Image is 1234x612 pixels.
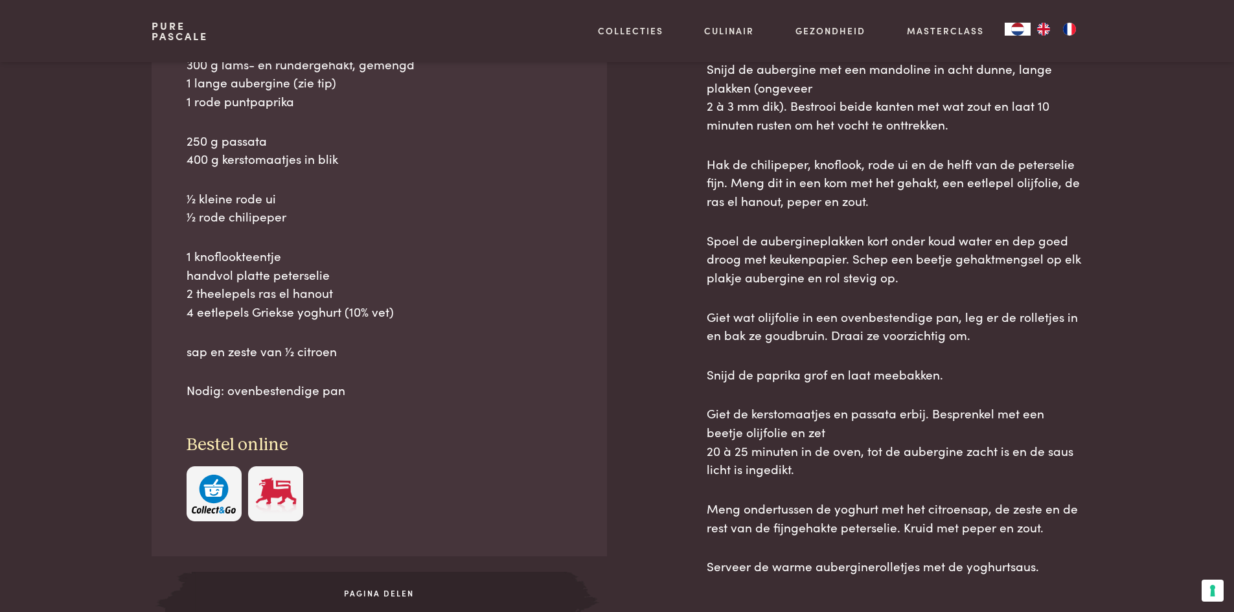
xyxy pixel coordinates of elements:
[707,499,1078,536] span: Meng ondertussen de yoghurt met het citroensap, de zeste en de rest van de fijngehakte peterselie...
[187,150,338,167] span: 400 g kerstomaatjes in blik
[192,587,566,599] span: Pagina delen
[707,404,1044,440] span: Giet de kerstomaatjes en passata erbij. Besprenkel met een beetje olijfolie en zet
[707,557,1039,574] span: Serveer de warme auberginerolletjes met de yoghurtsaus.
[1005,23,1082,36] aside: Language selected: Nederlands
[1031,23,1082,36] ul: Language list
[1031,23,1057,36] a: EN
[1005,23,1031,36] a: NL
[707,365,943,383] span: Snijd de paprika grof en laat meebakken.
[187,189,276,207] span: 1⁄2 kleine rode ui
[187,92,294,109] span: 1 rode puntpaprika
[187,73,336,91] span: 1 lange aubergine (zie tip)
[1057,23,1082,36] a: FR
[187,284,333,301] span: 2 theelepels ras el hanout
[254,475,298,514] img: Delhaize
[707,231,1081,286] span: Spoel de aubergineplakken kort onder koud water en dep goed droog met keukenpapier. Schep een bee...
[187,55,415,73] span: 300 g lams- en rundergehakt, gemengd
[707,155,1080,209] span: Hak de chilipeper, knoflook, rode ui en de helft van de peterselie fijn. Meng dit in een kom met ...
[192,475,236,514] img: c308188babc36a3a401bcb5cb7e020f4d5ab42f7cacd8327e500463a43eeb86c.svg
[187,207,286,225] span: 1⁄2 rode chilipeper
[707,308,1078,344] span: Giet wat olijfolie in een ovenbestendige pan, leg er de rolletjes in en bak ze goudbruin. Draai z...
[187,434,573,457] h3: Bestel online
[187,342,337,359] span: sap en zeste van 1⁄2 citroen
[907,24,984,38] a: Masterclass
[1005,23,1031,36] div: Language
[187,302,394,320] span: 4 eetlepels Griekse yoghurt (10% vet)
[707,96,1049,133] span: 2 à 3 mm dik). Bestrooi beide kanten met wat zout en laat 10 minuten rusten om het vocht te ontt...
[1202,580,1224,602] button: Uw voorkeuren voor toestemming voor trackingtechnologieën
[707,442,1073,478] span: 20 à 25 minuten in de oven, tot de aubergine zacht is en de saus licht is ingedikt.
[187,266,330,283] span: handvol platte peterselie
[187,381,345,398] span: Nodig: ovenbestendige pan
[187,131,267,149] span: 250 g passata
[152,21,208,41] a: PurePascale
[598,24,663,38] a: Collecties
[795,24,865,38] a: Gezondheid
[704,24,754,38] a: Culinair
[707,60,1052,96] span: Snijd de aubergine met een mandoline in acht dunne, lange plakken (ongeveer
[187,247,281,264] span: 1 knoflookteentje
